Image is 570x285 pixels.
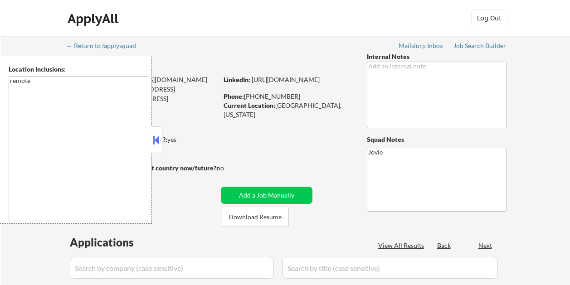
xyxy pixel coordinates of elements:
[224,76,250,83] strong: LinkedIn:
[367,52,507,61] div: Internal Notes
[478,241,493,250] div: Next
[283,257,498,279] input: Search by title (case sensitive)
[399,43,444,49] div: Mailslurp Inbox
[367,135,507,144] div: Squad Notes
[224,92,244,100] strong: Phone:
[70,237,160,248] div: Applications
[224,101,352,119] div: [GEOGRAPHIC_DATA], [US_STATE]
[453,42,507,51] a: Job Search Builder
[399,42,444,51] a: Mailslurp Inbox
[471,9,507,27] button: Log Out
[70,257,274,279] input: Search by company (case sensitive)
[222,207,289,227] button: Download Resume
[252,76,320,83] a: [URL][DOMAIN_NAME]
[9,65,148,74] div: Location Inclusions:
[437,241,452,250] div: Back
[224,101,275,109] strong: Current Location:
[221,187,312,204] button: Add a Job Manually
[224,92,352,101] div: [PHONE_NUMBER]
[453,43,507,49] div: Job Search Builder
[378,241,427,250] div: View All Results
[66,42,145,51] a: ← Return to /applysquad
[68,11,121,26] div: ApplyAll
[217,164,243,173] div: no
[66,43,145,49] div: ← Return to /applysquad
